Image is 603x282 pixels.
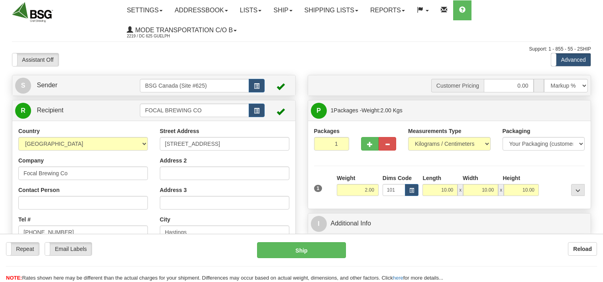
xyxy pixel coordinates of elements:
[361,107,402,114] span: Weight:
[383,174,412,182] label: Dims Code
[12,46,591,53] div: Support: 1 - 855 - 55 - 2SHIP
[585,100,602,182] iframe: chat widget
[311,103,327,119] span: P
[127,32,187,40] span: 2219 / DC 625 Guelph
[551,53,591,66] label: Advanced
[299,0,364,20] a: Shipping lists
[6,243,39,255] label: Repeat
[12,2,53,22] img: logo2219.jpg
[169,0,234,20] a: Addressbook
[15,103,31,119] span: R
[140,104,249,117] input: Recipient Id
[121,0,169,20] a: Settings
[121,20,243,40] a: Mode Transportation c/o B 2219 / DC 625 Guelph
[311,102,588,119] a: P 1Packages -Weight:2.00 Kgs
[573,246,592,252] b: Reload
[15,78,31,94] span: S
[314,127,340,135] label: Packages
[408,127,462,135] label: Measurements Type
[160,157,187,164] label: Address 2
[381,107,391,114] span: 2.00
[331,107,334,114] span: 1
[160,215,170,223] label: City
[160,186,187,194] label: Address 3
[160,127,199,135] label: Street Address
[133,27,233,33] span: Mode Transportation c/o B
[311,215,588,232] a: IAdditional Info
[458,184,463,196] span: x
[18,215,31,223] label: Tel #
[18,157,44,164] label: Company
[571,184,585,196] div: ...
[37,82,57,88] span: Sender
[331,102,403,118] span: Packages -
[311,216,327,232] span: I
[6,275,22,281] span: NOTE:
[257,242,346,258] button: Ship
[37,107,63,114] span: Recipient
[422,174,441,182] label: Length
[503,174,521,182] label: Height
[18,186,59,194] label: Contact Person
[45,243,92,255] label: Email Labels
[234,0,267,20] a: Lists
[18,127,40,135] label: Country
[337,174,355,182] label: Weight
[498,184,504,196] span: x
[15,102,126,119] a: R Recipient
[267,0,298,20] a: Ship
[568,242,597,256] button: Reload
[314,185,322,192] span: 1
[364,0,411,20] a: Reports
[12,53,59,66] label: Assistant Off
[393,107,403,114] span: Kgs
[393,275,403,281] a: here
[15,77,140,94] a: S Sender
[503,127,530,135] label: Packaging
[463,174,478,182] label: Width
[160,137,289,151] input: Enter a location
[140,79,249,92] input: Sender Id
[431,79,484,92] span: Customer Pricing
